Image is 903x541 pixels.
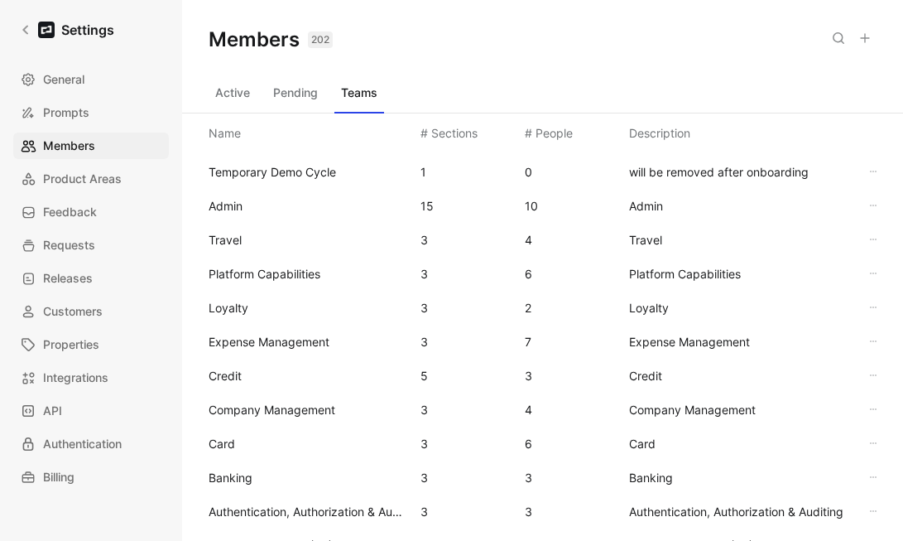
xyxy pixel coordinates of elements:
div: 7 [525,332,531,352]
span: General [43,70,84,89]
div: Authentication, Authorization & Auditing33Authentication, Authorization & Auditing [195,495,890,529]
div: 6 [525,264,532,284]
div: 1 [420,162,426,182]
div: # Sections [420,123,478,143]
div: 3 [420,298,428,318]
a: Authentication [13,431,169,457]
div: Description [629,123,690,143]
a: Billing [13,464,169,490]
a: Releases [13,265,169,292]
button: Active [209,80,257,106]
div: 3 [420,230,428,250]
span: Card [209,437,235,451]
span: Credit [209,369,242,383]
div: 4 [525,230,532,250]
span: Card [629,434,847,454]
div: 2 [525,298,531,318]
div: Card36Card [195,427,890,461]
div: 202 [308,31,333,48]
span: Product Areas [43,169,122,189]
div: 3 [420,264,428,284]
span: Authentication, Authorization & Auditing [209,505,423,519]
span: Travel [629,230,847,250]
div: 3 [420,468,428,488]
div: 0 [525,162,532,182]
span: Requests [43,235,95,255]
span: Prompts [43,103,89,123]
a: Feedback [13,199,169,225]
span: Loyalty [629,298,847,318]
a: Integrations [13,365,169,391]
span: Loyalty [209,301,248,315]
a: API [13,398,169,424]
a: Settings [13,13,121,46]
div: 3 [420,502,428,522]
div: 3 [525,366,532,386]
button: Pending [267,80,324,106]
span: Admin [209,199,243,213]
span: Banking [209,471,252,485]
a: Product Areas [13,166,169,192]
div: 15 [420,196,434,216]
div: 3 [420,434,428,454]
span: API [43,401,62,421]
span: Members [43,136,95,156]
div: 6 [525,434,532,454]
span: Company Management [209,403,335,417]
div: Platform Capabilities36Platform Capabilities [195,257,890,291]
span: Feedback [43,202,97,222]
span: Authentication [43,434,122,454]
a: Customers [13,298,169,325]
span: Temporary Demo Cycle [209,165,336,179]
span: Integrations [43,368,108,388]
a: Members [13,133,169,159]
div: 5 [420,366,428,386]
a: Properties [13,331,169,358]
div: Credit53Credit [195,359,890,393]
a: General [13,66,169,93]
div: Loyalty32Loyalty [195,291,890,325]
h1: Members [209,27,333,53]
span: Platform Capabilities [629,264,847,284]
button: Teams [334,80,384,106]
h1: Settings [61,20,114,40]
span: Banking [629,468,847,488]
div: Banking33Banking [195,461,890,495]
div: # People [525,123,573,143]
span: Properties [43,335,99,355]
span: Platform Capabilities [209,267,320,281]
div: 3 [525,468,532,488]
span: Customers [43,302,103,321]
div: 3 [525,502,532,522]
span: Travel [209,233,242,247]
div: 3 [420,400,428,420]
div: 3 [420,332,428,352]
span: Expense Management [629,332,847,352]
span: Admin [629,196,847,216]
div: Expense Management37Expense Management [195,325,890,359]
a: Prompts [13,99,169,126]
div: Admin1510Admin [195,189,890,223]
a: Requests [13,232,169,258]
span: Releases [43,268,93,288]
span: Authentication, Authorization & Auditing [629,502,847,522]
span: Credit [629,366,847,386]
span: Company Management [629,400,847,420]
div: Name [209,123,241,143]
span: Billing [43,467,74,487]
div: 10 [525,196,538,216]
div: Travel34Travel [195,223,890,257]
span: Expense Management [209,335,329,349]
div: 4 [525,400,532,420]
span: will be removed after onboarding [629,162,847,182]
div: Temporary Demo Cycle10will be removed after onboarding [195,155,890,189]
div: Company Management34Company Management [195,393,890,427]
